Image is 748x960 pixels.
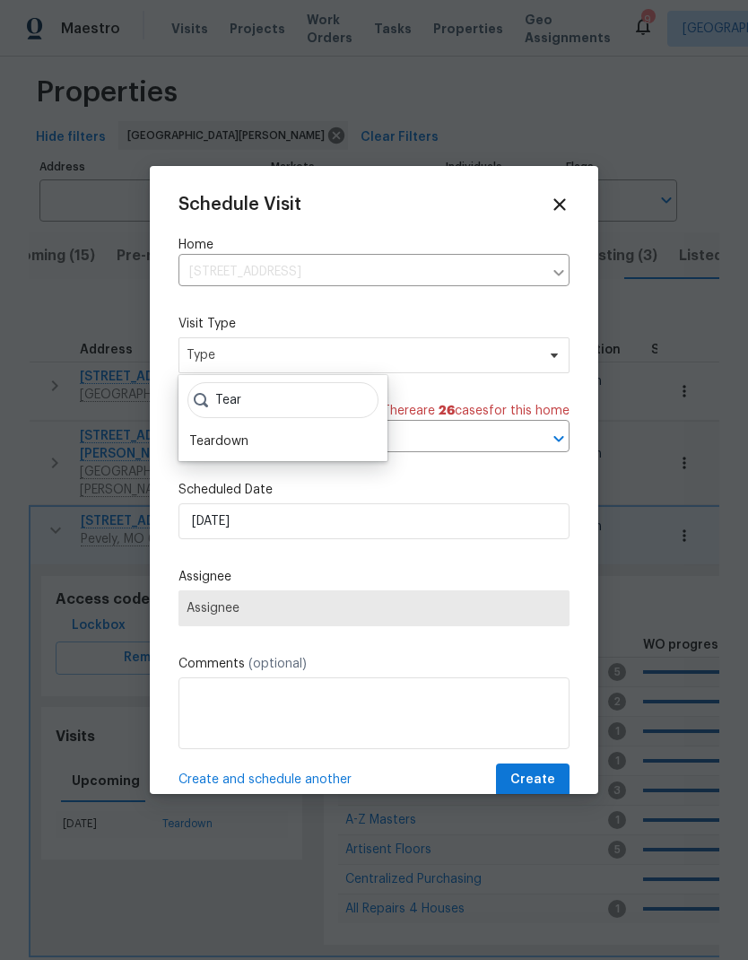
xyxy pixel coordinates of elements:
span: Create [510,769,555,791]
span: Close [550,195,570,214]
label: Visit Type [178,315,570,333]
button: Open [546,426,571,451]
label: Scheduled Date [178,481,570,499]
span: Schedule Visit [178,196,301,214]
input: Enter in an address [178,258,543,286]
span: There are case s for this home [382,402,570,420]
label: Assignee [178,568,570,586]
label: Home [178,236,570,254]
input: M/D/YYYY [178,503,570,539]
span: Type [187,346,535,364]
label: Comments [178,655,570,673]
div: Teardown [189,432,248,450]
span: (optional) [248,658,307,670]
span: Assignee [187,601,561,615]
button: Create [496,764,570,797]
span: Create and schedule another [178,771,352,789]
span: 26 [439,405,455,417]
